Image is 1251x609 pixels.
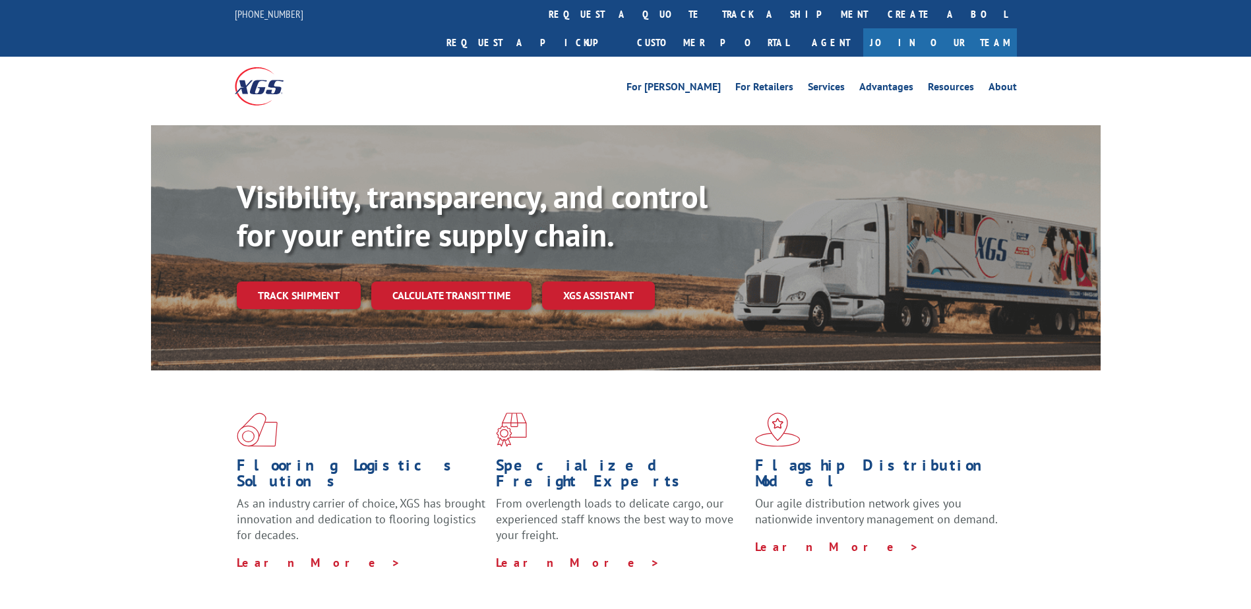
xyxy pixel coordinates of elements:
a: Join Our Team [863,28,1017,57]
a: Calculate transit time [371,281,532,310]
a: Resources [928,82,974,96]
a: Advantages [859,82,913,96]
a: Learn More > [496,555,660,570]
a: For Retailers [735,82,793,96]
p: From overlength loads to delicate cargo, our experienced staff knows the best way to move your fr... [496,496,745,554]
a: Learn More > [237,555,401,570]
a: Learn More > [755,539,919,554]
a: XGS ASSISTANT [542,281,655,310]
a: About [989,82,1017,96]
a: For [PERSON_NAME] [626,82,721,96]
h1: Flagship Distribution Model [755,457,1004,496]
a: Track shipment [237,281,361,309]
img: xgs-icon-total-supply-chain-intelligence-red [237,413,278,447]
a: Request a pickup [437,28,627,57]
a: Agent [799,28,863,57]
span: Our agile distribution network gives you nationwide inventory management on demand. [755,496,998,527]
a: [PHONE_NUMBER] [235,7,303,20]
span: As an industry carrier of choice, XGS has brought innovation and dedication to flooring logistics... [237,496,485,542]
b: Visibility, transparency, and control for your entire supply chain. [237,176,708,255]
h1: Flooring Logistics Solutions [237,457,486,496]
a: Services [808,82,845,96]
img: xgs-icon-flagship-distribution-model-red [755,413,801,447]
h1: Specialized Freight Experts [496,457,745,496]
img: xgs-icon-focused-on-flooring-red [496,413,527,447]
a: Customer Portal [627,28,799,57]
